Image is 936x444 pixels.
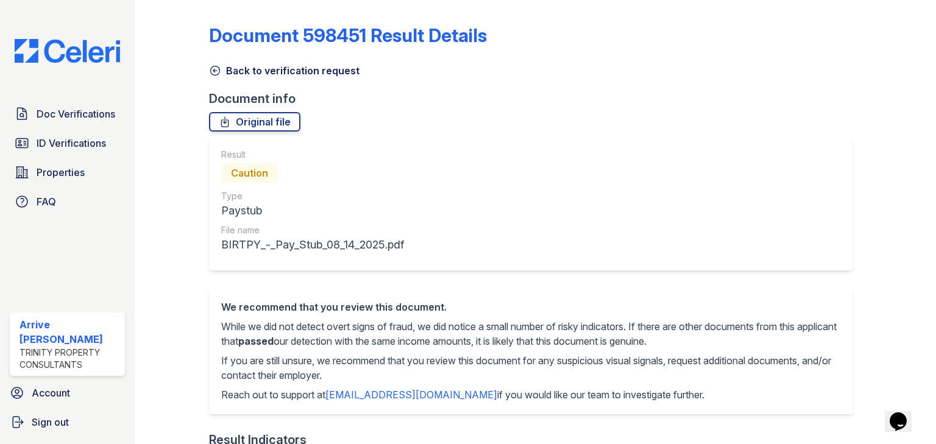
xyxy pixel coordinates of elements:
[37,107,115,121] span: Doc Verifications
[209,24,487,46] a: Document 598451 Result Details
[221,387,840,402] p: Reach out to support at if you would like our team to investigate further.
[221,224,404,236] div: File name
[19,347,120,371] div: Trinity Property Consultants
[32,415,69,429] span: Sign out
[238,335,274,347] span: passed
[885,395,924,432] iframe: chat widget
[221,300,840,314] div: We recommend that you review this document.
[209,112,300,132] a: Original file
[325,389,497,401] a: [EMAIL_ADDRESS][DOMAIN_NAME]
[5,410,130,434] a: Sign out
[221,149,404,161] div: Result
[221,202,404,219] div: Paystub
[209,90,862,107] div: Document info
[37,194,56,209] span: FAQ
[10,189,125,214] a: FAQ
[5,39,130,63] img: CE_Logo_Blue-a8612792a0a2168367f1c8372b55b34899dd931a85d93a1a3d3e32e68fde9ad4.png
[221,236,404,253] div: BIRTPY_-_Pay_Stub_08_14_2025.pdf
[10,131,125,155] a: ID Verifications
[5,381,130,405] a: Account
[19,317,120,347] div: Arrive [PERSON_NAME]
[221,163,278,183] div: Caution
[221,190,404,202] div: Type
[37,136,106,150] span: ID Verifications
[10,160,125,185] a: Properties
[32,386,70,400] span: Account
[221,319,840,348] p: While we did not detect overt signs of fraud, we did notice a small number of risky indicators. I...
[221,353,840,382] p: If you are still unsure, we recommend that you review this document for any suspicious visual sig...
[10,102,125,126] a: Doc Verifications
[37,165,85,180] span: Properties
[209,63,360,78] a: Back to verification request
